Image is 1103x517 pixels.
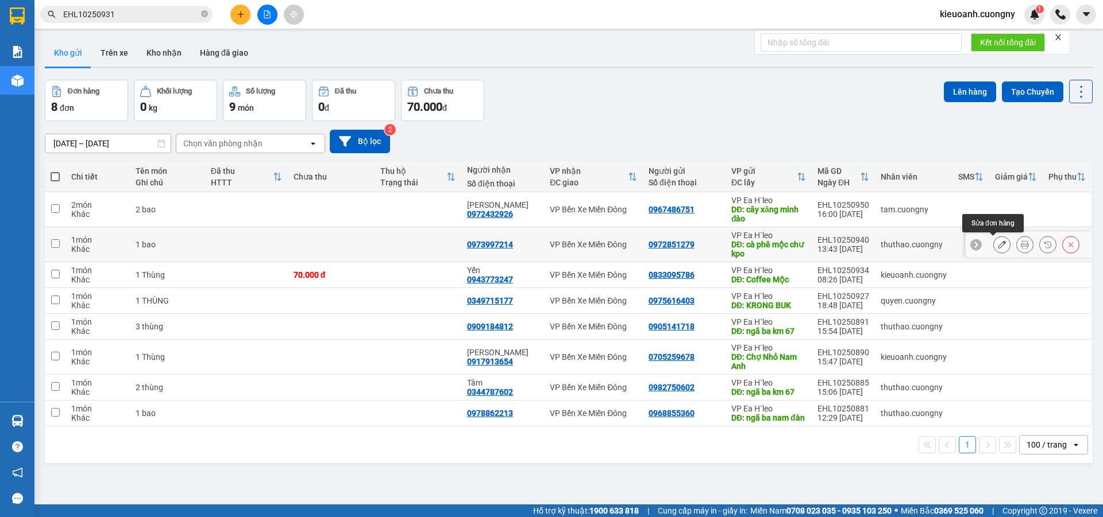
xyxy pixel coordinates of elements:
[962,214,1024,232] div: Sửa đơn hàng
[71,348,124,357] div: 1 món
[817,235,869,244] div: EHL10250940
[971,33,1045,52] button: Kết nối tổng đài
[294,270,369,279] div: 70.000 đ
[308,139,318,148] svg: open
[294,172,369,181] div: Chưa thu
[731,301,806,310] div: DĐ: KRONG BUK
[881,322,947,331] div: thuthao.cuongny
[817,178,860,187] div: Ngày ĐH
[312,80,395,121] button: Đã thu0đ
[467,165,538,174] div: Người nhận
[10,7,25,25] img: logo-vxr
[136,409,199,418] div: 1 bao
[817,200,869,209] div: EHL10250950
[467,275,513,284] div: 0943773247
[238,103,254,112] span: món
[658,504,747,517] span: Cung cấp máy in - giấy in:
[881,409,947,418] div: thuthao.cuongny
[136,296,199,305] div: 1 THÙNG
[442,103,447,112] span: đ
[726,162,812,192] th: Toggle SortBy
[731,378,806,387] div: VP Ea H`leo
[45,134,171,153] input: Select a date range.
[881,172,947,181] div: Nhân viên
[817,357,869,366] div: 15:47 [DATE]
[63,8,199,21] input: Tìm tên, số ĐT hoặc mã đơn
[550,296,637,305] div: VP Bến Xe Miền Đông
[91,39,137,67] button: Trên xe
[11,75,24,87] img: warehouse-icon
[149,103,157,112] span: kg
[881,296,947,305] div: quyen.cuongny
[12,467,23,478] span: notification
[550,409,637,418] div: VP Bến Xe Miền Đông
[136,166,199,176] div: Tên món
[649,322,695,331] div: 0905141718
[731,196,806,205] div: VP Ea H`leo
[71,244,124,254] div: Khác
[931,7,1024,21] span: kieuoanh.cuongny
[817,291,869,301] div: EHL10250927
[12,441,23,452] span: question-circle
[731,413,806,422] div: DĐ: ngã ba nam đàn
[817,301,869,310] div: 18:48 [DATE]
[550,205,637,214] div: VP Bến Xe Miền Đông
[71,200,124,209] div: 2 món
[731,326,806,336] div: DĐ: ngã ba km 67
[731,266,806,275] div: VP Ea H`leo
[550,322,637,331] div: VP Bến Xe Miền Đông
[589,506,639,515] strong: 1900 633 818
[989,162,1043,192] th: Toggle SortBy
[761,33,962,52] input: Nhập số tổng đài
[1048,172,1077,181] div: Phụ thu
[467,240,513,249] div: 0973997214
[1071,440,1081,449] svg: open
[380,166,446,176] div: Thu hộ
[649,296,695,305] div: 0975616403
[237,10,245,18] span: plus
[817,275,869,284] div: 08:26 [DATE]
[992,504,994,517] span: |
[407,100,442,114] span: 70.000
[980,36,1036,49] span: Kết nối tổng đài
[467,348,538,357] div: Hải Anh
[731,352,806,371] div: DĐ: Chợ Nhỏ Nam Anh
[467,378,538,387] div: Tâm
[1055,9,1066,20] img: phone-icon
[731,343,806,352] div: VP Ea H`leo
[284,5,304,25] button: aim
[750,504,892,517] span: Miền Nam
[731,205,806,223] div: DĐ: cây xăng minh đào
[71,387,124,397] div: Khác
[136,178,199,187] div: Ghi chú
[45,39,91,67] button: Kho gửi
[649,352,695,361] div: 0705259678
[467,322,513,331] div: 0909184812
[817,166,860,176] div: Mã GD
[134,80,217,121] button: Khối lượng0kg
[544,162,643,192] th: Toggle SortBy
[263,10,271,18] span: file-add
[71,404,124,413] div: 1 món
[380,178,446,187] div: Trạng thái
[12,493,23,504] span: message
[136,352,199,361] div: 1 Thùng
[731,231,806,240] div: VP Ea H`leo
[1043,162,1092,192] th: Toggle SortBy
[71,172,124,181] div: Chi tiết
[533,504,639,517] span: Hỗ trợ kỹ thuật:
[731,178,797,187] div: ĐC lấy
[45,80,128,121] button: Đơn hàng8đơn
[649,409,695,418] div: 0968855360
[467,387,513,397] div: 0344787602
[550,178,628,187] div: ĐC giao
[136,205,199,214] div: 2 bao
[183,138,263,149] div: Chọn văn phòng nhận
[71,378,124,387] div: 1 món
[731,404,806,413] div: VP Ea H`leo
[467,409,513,418] div: 0978862213
[550,383,637,392] div: VP Bến Xe Miền Đông
[894,508,898,513] span: ⚪️
[731,240,806,258] div: DĐ: cà phê mộc chư kpo
[137,39,191,67] button: Kho nhận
